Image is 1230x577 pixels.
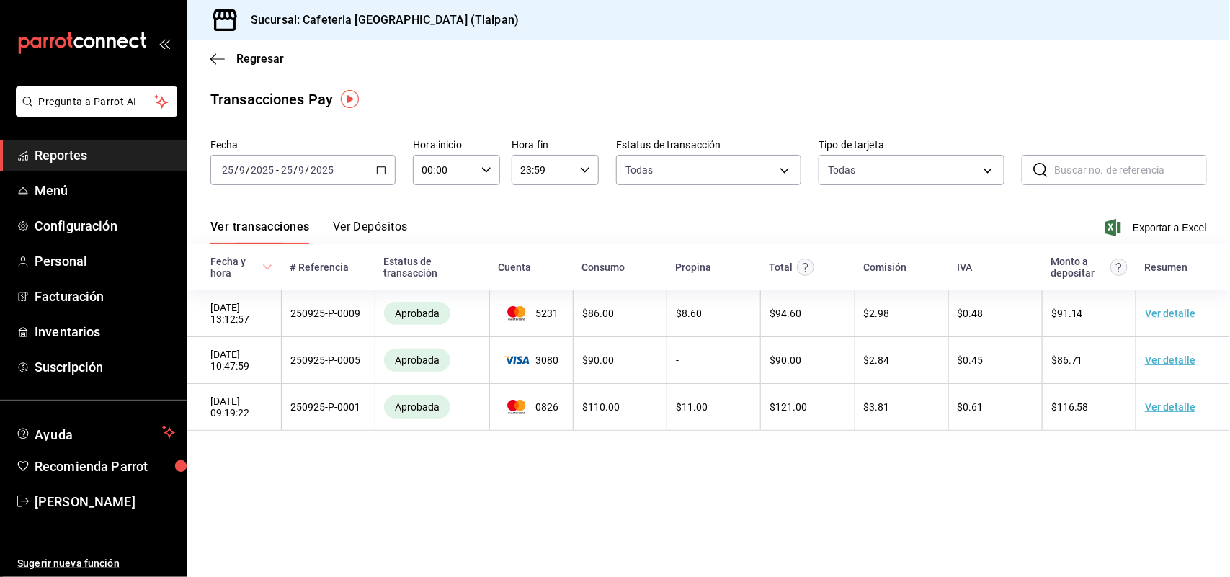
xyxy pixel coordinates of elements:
[863,261,906,273] div: Comisión
[35,492,175,511] span: [PERSON_NAME]
[210,89,333,110] div: Transacciones Pay
[187,337,281,384] td: [DATE] 10:47:59
[499,354,564,366] span: 3080
[210,256,259,279] div: Fecha y hora
[281,290,375,337] td: 250925-P-0009
[1145,401,1195,413] a: Ver detalle
[187,384,281,431] td: [DATE] 09:19:22
[1055,156,1207,184] input: Buscar no. de referencia
[35,216,175,236] span: Configuración
[35,424,156,441] span: Ayuda
[1145,308,1195,319] a: Ver detalle
[290,261,349,273] div: # Referencia
[1051,354,1083,366] span: $ 86.71
[35,357,175,377] span: Suscripción
[1051,401,1089,413] span: $ 116.58
[236,52,284,66] span: Regresar
[298,164,306,176] input: --
[582,308,614,319] span: $ 86.00
[35,322,175,341] span: Inventarios
[210,140,396,151] label: Fecha
[221,164,234,176] input: --
[819,140,1004,151] label: Tipo de tarjeta
[306,164,310,176] span: /
[234,164,239,176] span: /
[676,401,708,413] span: $ 11.00
[239,164,246,176] input: --
[676,261,712,273] div: Propina
[35,146,175,165] span: Reportes
[16,86,177,117] button: Pregunta a Parrot AI
[864,308,890,319] span: $ 2.98
[341,90,359,108] img: Tooltip marker
[499,400,564,414] span: 0826
[582,354,614,366] span: $ 90.00
[310,164,334,176] input: ----
[384,349,450,372] div: Transacciones cobradas de manera exitosa.
[159,37,170,49] button: open_drawer_menu
[250,164,275,176] input: ----
[276,164,279,176] span: -
[39,94,155,109] span: Pregunta a Parrot AI
[35,457,175,476] span: Recomienda Parrot
[35,181,175,200] span: Menú
[293,164,298,176] span: /
[384,395,450,419] div: Transacciones cobradas de manera exitosa.
[210,52,284,66] button: Regresar
[280,164,293,176] input: --
[667,337,761,384] td: -
[35,251,175,271] span: Personal
[512,140,599,151] label: Hora fin
[17,556,175,571] span: Sugerir nueva función
[1051,256,1106,279] div: Monto a depositar
[1110,259,1128,276] svg: Este es el monto resultante del total pagado menos comisión e IVA. Esta será la parte que se depo...
[389,354,445,366] span: Aprobada
[770,401,807,413] span: $ 121.00
[499,306,564,321] span: 5231
[770,308,801,319] span: $ 94.60
[210,220,408,244] div: navigation tabs
[581,261,625,273] div: Consumo
[35,287,175,306] span: Facturación
[1145,354,1195,366] a: Ver detalle
[625,163,654,177] span: Todas
[413,140,500,151] label: Hora inicio
[210,256,272,279] span: Fecha y hora
[828,163,856,177] div: Todas
[797,259,814,276] svg: Este monto equivale al total pagado por el comensal antes de aplicar Comisión e IVA.
[389,401,445,413] span: Aprobada
[281,384,375,431] td: 250925-P-0001
[770,354,801,366] span: $ 90.00
[616,140,801,151] label: Estatus de transacción
[864,401,890,413] span: $ 3.81
[1145,261,1188,273] div: Resumen
[10,104,177,120] a: Pregunta a Parrot AI
[384,302,450,325] div: Transacciones cobradas de manera exitosa.
[499,261,532,273] div: Cuenta
[1108,219,1207,236] button: Exportar a Excel
[333,220,408,244] button: Ver Depósitos
[676,308,702,319] span: $ 8.60
[958,401,984,413] span: $ 0.61
[957,261,972,273] div: IVA
[210,220,310,244] button: Ver transacciones
[383,256,481,279] div: Estatus de transacción
[239,12,519,29] h3: Sucursal: Cafeteria [GEOGRAPHIC_DATA] (Tlalpan)
[1051,308,1083,319] span: $ 91.14
[582,401,620,413] span: $ 110.00
[187,290,281,337] td: [DATE] 13:12:57
[281,337,375,384] td: 250925-P-0005
[389,308,445,319] span: Aprobada
[958,308,984,319] span: $ 0.48
[958,354,984,366] span: $ 0.45
[246,164,250,176] span: /
[770,261,793,273] div: Total
[864,354,890,366] span: $ 2.84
